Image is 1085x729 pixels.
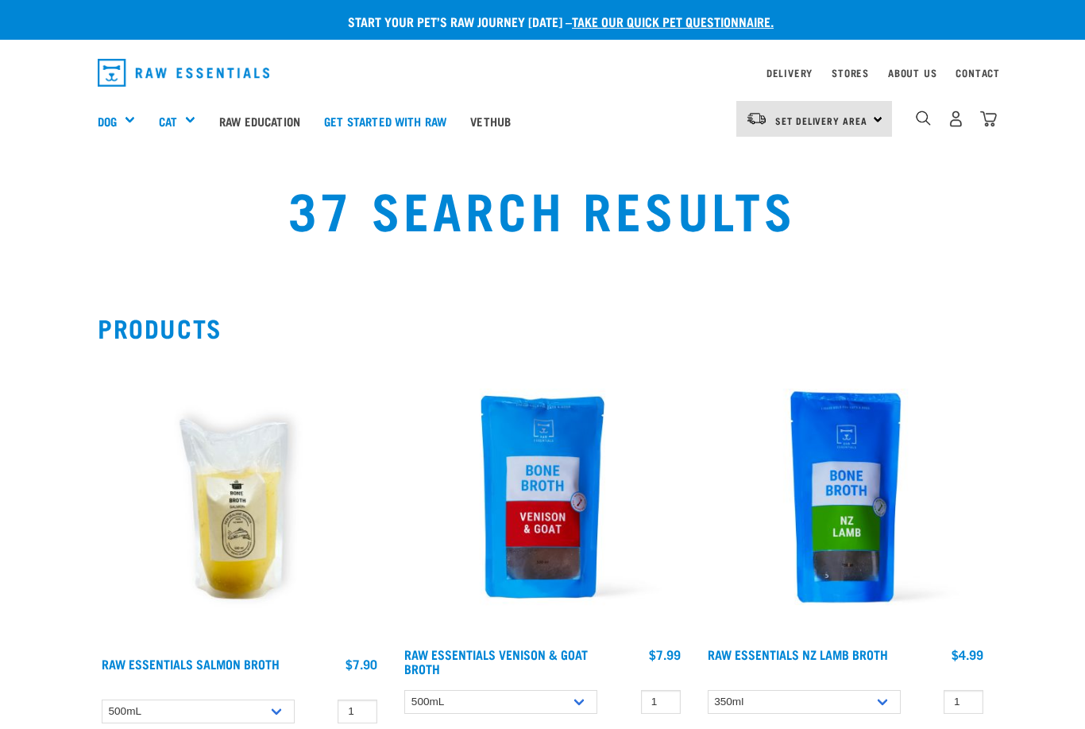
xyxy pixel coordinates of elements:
[888,70,936,76] a: About Us
[338,700,377,724] input: 1
[207,89,312,153] a: Raw Education
[704,355,987,638] img: Raw Essentials New Zealand Lamb Bone Broth For Cats & Dogs
[98,112,117,130] a: Dog
[916,111,931,126] img: home-icon-1@2x.png
[85,52,1000,93] nav: dropdown navigation
[649,647,681,661] div: $7.99
[775,118,867,123] span: Set Delivery Area
[102,660,280,667] a: Raw Essentials Salmon Broth
[952,647,983,661] div: $4.99
[400,355,684,638] img: Raw Essentials Venison Goat Novel Protein Hypoallergenic Bone Broth Cats & Dogs
[210,180,876,237] h1: 37 Search Results
[956,70,1000,76] a: Contact
[98,313,987,342] h2: Products
[944,690,983,715] input: 1
[708,650,888,657] a: Raw Essentials NZ Lamb Broth
[98,355,381,648] img: Salmon Broth
[458,89,523,153] a: Vethub
[572,17,774,25] a: take our quick pet questionnaire.
[766,70,813,76] a: Delivery
[346,657,377,671] div: $7.90
[832,70,869,76] a: Stores
[98,59,269,87] img: Raw Essentials Logo
[641,690,681,715] input: 1
[980,111,997,127] img: home-icon@2x.png
[746,111,767,126] img: van-moving.png
[404,650,588,672] a: Raw Essentials Venison & Goat Broth
[159,112,177,130] a: Cat
[948,111,964,127] img: user.png
[312,89,458,153] a: Get started with Raw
